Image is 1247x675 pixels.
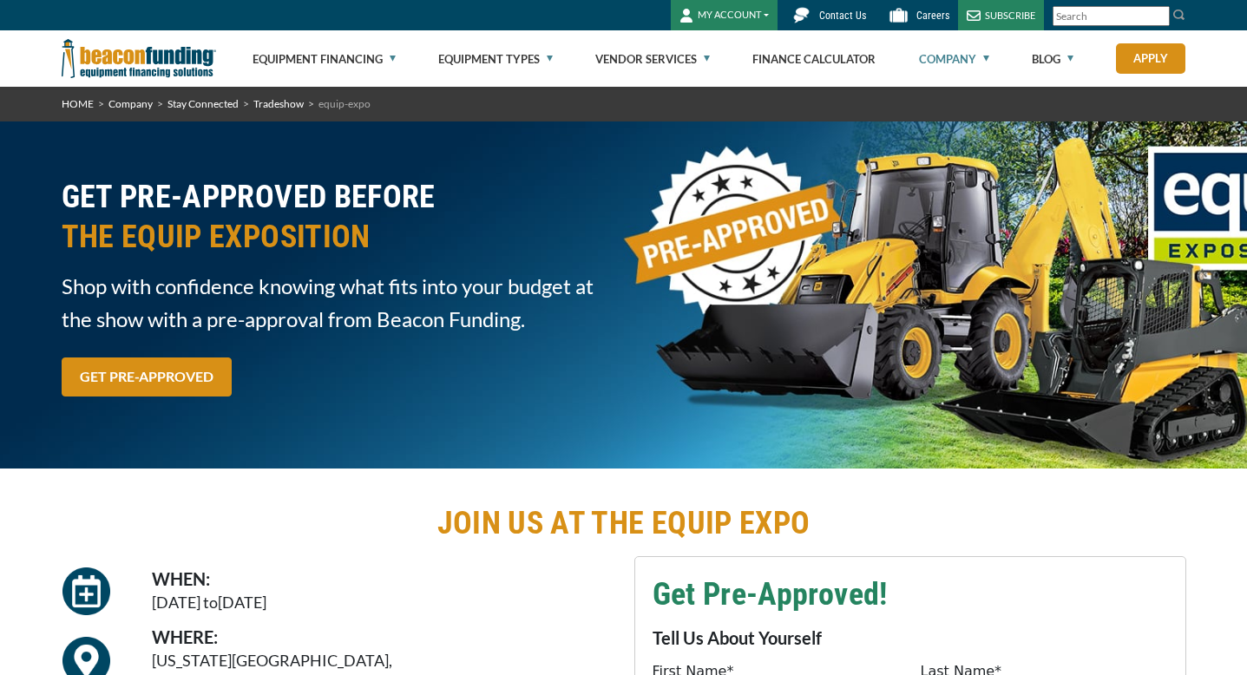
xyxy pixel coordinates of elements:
[152,568,266,612] strong: WHEN:
[62,97,94,110] a: HOME
[253,31,396,87] a: Equipment Financing
[1116,43,1185,74] a: Apply
[62,503,1186,543] h2: JOIN US AT THE EQUIP EXPO
[62,217,614,257] span: THE EQUIP EXPOSITION
[62,177,614,257] h2: GET PRE-APPROVED BEFORE
[1053,6,1170,26] input: Search
[167,97,239,110] a: Stay Connected
[438,31,553,87] a: Equipment Types
[653,627,1168,648] p: Tell Us About Yourself
[318,97,371,110] span: equip-expo
[152,593,218,612] span: [DATE] to
[653,574,1168,614] h2: Get Pre-Approved!
[916,10,949,22] span: Careers
[1032,31,1073,87] a: Blog
[218,593,266,612] span: [DATE]
[62,30,216,87] img: Beacon Funding Corporation logo
[62,567,110,615] img: calendar icon
[1152,10,1165,23] a: Clear search text
[1172,8,1186,22] img: Search
[62,270,614,336] span: Shop with confidence knowing what fits into your budget at the show with a pre-approval from Beac...
[919,31,989,87] a: Company
[819,10,866,22] span: Contact Us
[62,357,232,396] a: GET PRE-APPROVED
[108,97,153,110] a: Company
[752,31,876,87] a: Finance Calculator
[253,97,304,110] a: Tradeshow
[595,31,710,87] a: Vendor Services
